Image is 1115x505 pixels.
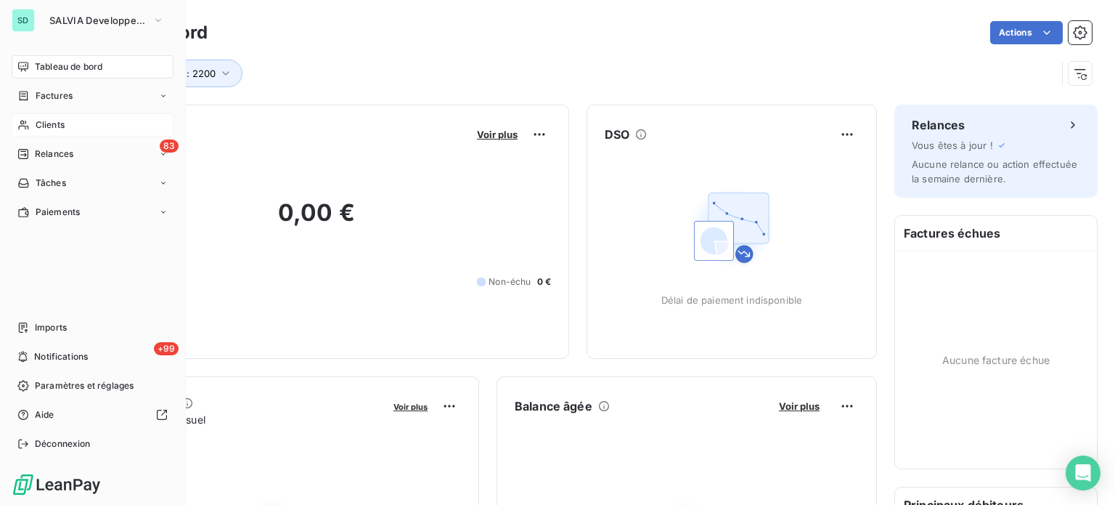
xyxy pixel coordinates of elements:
[605,126,629,143] h6: DSO
[912,140,993,151] span: Vous êtes à jour !
[489,275,531,288] span: Non-échu
[393,402,428,412] span: Voir plus
[35,437,91,451] span: Déconnexion
[36,206,80,219] span: Paiements
[537,275,551,288] span: 0 €
[389,400,432,413] button: Voir plus
[12,403,173,427] a: Aide
[36,118,65,132] span: Clients
[685,181,778,274] img: Empty state
[12,9,35,32] div: SD
[477,129,518,140] span: Voir plus
[160,140,179,153] span: 83
[82,198,551,242] h2: 0,00 €
[35,408,54,421] span: Aide
[82,412,383,427] span: Chiffre d'affaires mensuel
[779,400,820,412] span: Voir plus
[661,294,803,306] span: Délai de paiement indisponible
[35,321,67,334] span: Imports
[895,216,1097,251] h6: Factures échues
[136,60,242,87] button: Client : 2200
[1066,456,1100,490] div: Open Intercom Messenger
[473,128,522,141] button: Voir plus
[154,342,179,355] span: +99
[36,177,66,190] span: Tâches
[35,60,102,73] span: Tableau de bord
[12,473,102,496] img: Logo LeanPay
[35,148,73,161] span: Relances
[34,350,88,363] span: Notifications
[515,397,592,415] h6: Balance âgée
[775,400,824,413] button: Voir plus
[36,89,73,102] span: Factures
[912,116,965,134] h6: Relances
[942,352,1050,368] span: Aucune facture échue
[912,158,1077,185] span: Aucune relance ou action effectuée la semaine dernière.
[49,15,147,26] span: SALVIA Developpement
[35,379,134,392] span: Paramètres et réglages
[158,68,216,79] span: Client : 2200
[990,21,1063,44] button: Actions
